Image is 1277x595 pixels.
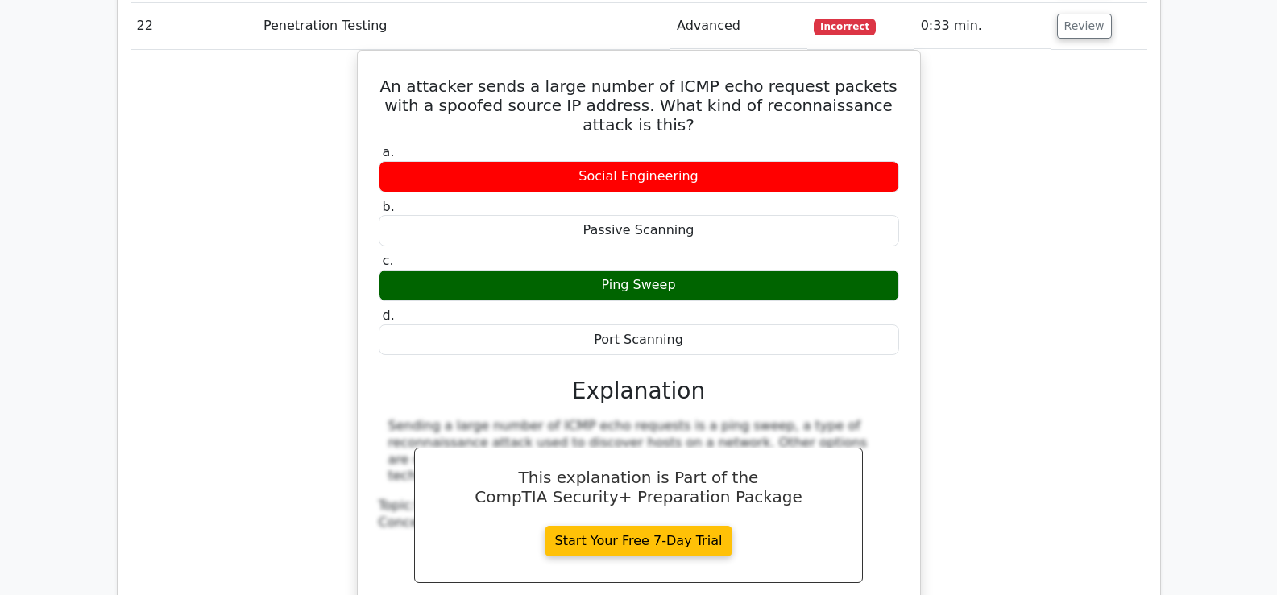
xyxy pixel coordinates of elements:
span: a. [383,144,395,159]
span: Incorrect [814,19,876,35]
span: c. [383,253,394,268]
div: Social Engineering [379,161,899,192]
td: Advanced [670,3,807,49]
td: 22 [131,3,257,49]
div: Topic: [379,498,899,514]
button: Review [1057,14,1112,39]
h3: Explanation [388,378,889,405]
td: 0:33 min. [914,3,1051,49]
td: Penetration Testing [257,3,670,49]
div: Ping Sweep [379,270,899,301]
div: Port Scanning [379,324,899,356]
span: b. [383,199,395,214]
div: Concept: [379,514,899,531]
span: d. [383,308,395,323]
a: Start Your Free 7-Day Trial [545,526,733,556]
h5: An attacker sends a large number of ICMP echo request packets with a spoofed source IP address. W... [377,76,901,134]
div: Sending a large number of ICMP echo requests is a ping sweep, a type of reconnaissance attack use... [388,418,889,485]
div: Passive Scanning [379,215,899,246]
